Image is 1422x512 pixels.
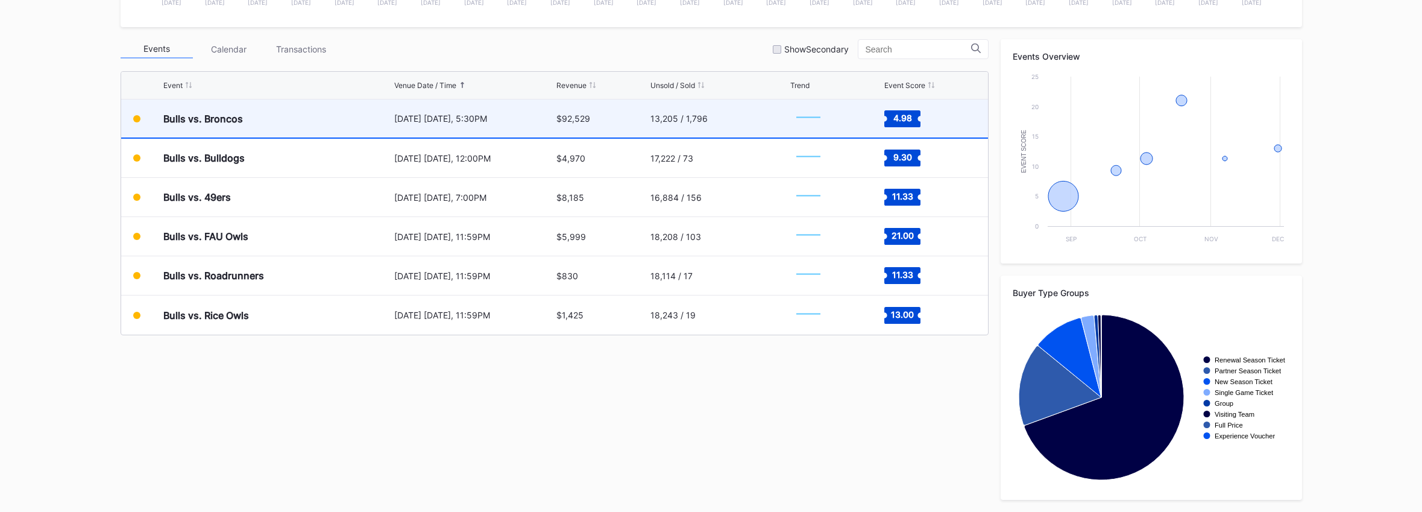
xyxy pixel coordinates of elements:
[1215,356,1286,364] text: Renewal Season Ticket
[650,271,693,281] div: 18,114 / 17
[650,81,695,90] div: Unsold / Sold
[163,270,264,282] div: Bulls vs. Roadrunners
[790,81,810,90] div: Trend
[1215,367,1282,375] text: Partner Season Ticket
[790,104,826,134] svg: Chart title
[1013,51,1290,62] div: Events Overview
[556,113,590,124] div: $92,529
[556,192,584,203] div: $8,185
[163,230,248,242] div: Bulls vs. FAU Owls
[163,152,245,164] div: Bulls vs. Bulldogs
[1035,192,1039,200] text: 5
[892,191,913,201] text: 11.33
[650,232,701,242] div: 18,208 / 103
[1215,432,1275,440] text: Experience Voucher
[1215,389,1274,396] text: Single Game Ticket
[790,261,826,291] svg: Chart title
[1032,133,1039,140] text: 15
[650,192,702,203] div: 16,884 / 156
[1215,422,1243,429] text: Full Price
[163,81,183,90] div: Event
[394,81,456,90] div: Venue Date / Time
[163,113,243,125] div: Bulls vs. Broncos
[1013,288,1290,298] div: Buyer Type Groups
[891,309,914,319] text: 13.00
[556,271,578,281] div: $830
[790,300,826,330] svg: Chart title
[394,310,554,320] div: [DATE] [DATE], 11:59PM
[1271,235,1283,242] text: Dec
[556,232,586,242] div: $5,999
[1013,307,1290,488] svg: Chart title
[1133,235,1146,242] text: Oct
[1031,73,1039,80] text: 25
[1215,400,1233,407] text: Group
[556,153,585,163] div: $4,970
[650,153,693,163] div: 17,222 / 73
[1215,411,1254,418] text: Visiting Team
[892,230,914,241] text: 21.00
[1032,163,1039,170] text: 10
[1031,103,1039,110] text: 20
[790,221,826,251] svg: Chart title
[193,40,265,58] div: Calendar
[163,191,231,203] div: Bulls vs. 49ers
[866,45,971,54] input: Search
[556,310,584,320] div: $1,425
[1065,235,1076,242] text: Sep
[650,310,696,320] div: 18,243 / 19
[893,152,912,162] text: 9.30
[790,182,826,212] svg: Chart title
[394,271,554,281] div: [DATE] [DATE], 11:59PM
[121,40,193,58] div: Events
[893,112,912,122] text: 4.98
[1021,130,1027,173] text: Event Score
[1204,235,1218,242] text: Nov
[394,232,554,242] div: [DATE] [DATE], 11:59PM
[784,44,849,54] div: Show Secondary
[884,81,925,90] div: Event Score
[892,270,913,280] text: 11.33
[556,81,587,90] div: Revenue
[650,113,708,124] div: 13,205 / 1,796
[1013,71,1290,251] svg: Chart title
[1035,223,1039,230] text: 0
[1215,378,1273,385] text: New Season Ticket
[394,192,554,203] div: [DATE] [DATE], 7:00PM
[394,153,554,163] div: [DATE] [DATE], 12:00PM
[163,309,249,321] div: Bulls vs. Rice Owls
[394,113,554,124] div: [DATE] [DATE], 5:30PM
[790,143,826,173] svg: Chart title
[265,40,338,58] div: Transactions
